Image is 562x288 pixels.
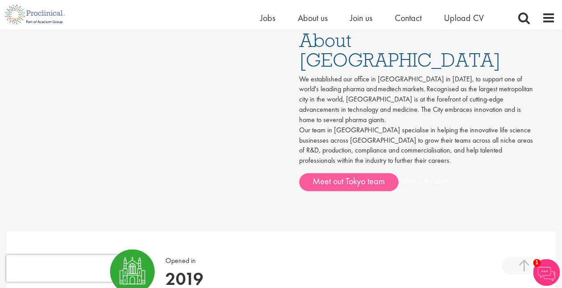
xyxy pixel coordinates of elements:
span: <div>…</div> [398,174,449,186]
a: About us [298,12,328,24]
a: Meet out Tokyo team [299,173,398,191]
iframe: reCAPTCHA [6,255,121,282]
span: 1 [533,259,541,267]
img: Chatbot [533,259,560,286]
a: Join us [350,12,372,24]
h1: About [GEOGRAPHIC_DATA] [299,30,536,70]
p: We established our office in [GEOGRAPHIC_DATA] in [DATE], to support one of world's leading pharm... [299,74,536,166]
a: Contact [395,12,422,24]
a: Upload CV [444,12,484,24]
iframe: YouTube video player [26,21,277,162]
p: Opened in [165,249,203,266]
a: Jobs [260,12,275,24]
